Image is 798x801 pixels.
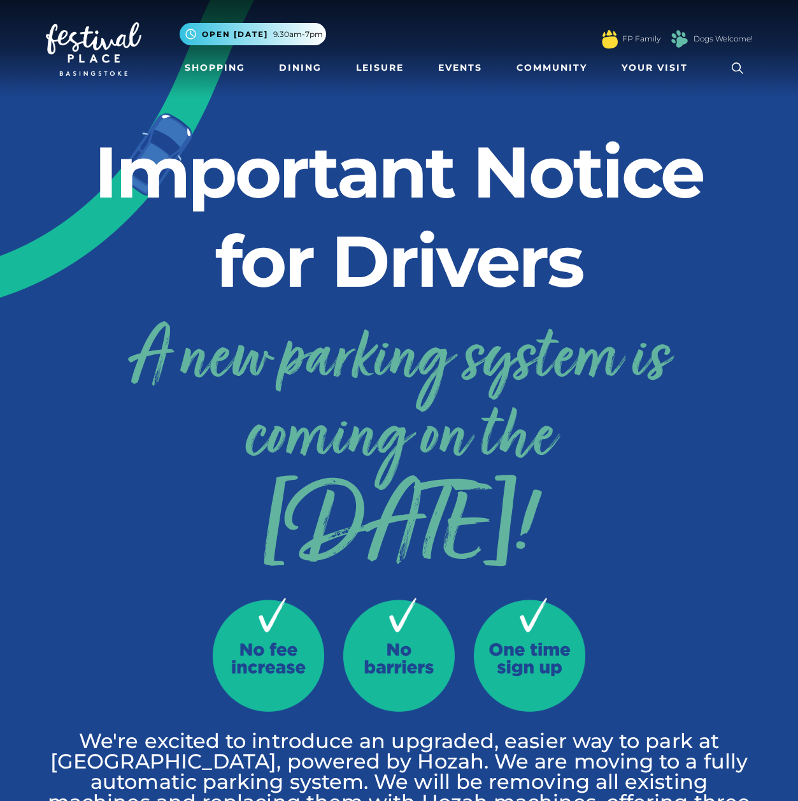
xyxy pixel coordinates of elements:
a: Dining [274,56,327,80]
a: Shopping [180,56,250,80]
a: Dogs Welcome! [694,33,753,45]
button: Open [DATE] 9.30am-7pm [180,23,326,45]
span: [DATE]! [46,495,753,566]
span: 9.30am-7pm [273,29,323,40]
a: Leisure [351,56,409,80]
a: FP Family [622,33,660,45]
a: Community [511,56,592,80]
a: A new parking system is coming on the[DATE]! [46,310,753,566]
a: Events [433,56,487,80]
span: Open [DATE] [202,29,268,40]
img: Festival Place Logo [46,22,141,76]
h2: Important Notice for Drivers [46,127,753,306]
a: Your Visit [616,56,699,80]
span: Your Visit [622,61,688,75]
